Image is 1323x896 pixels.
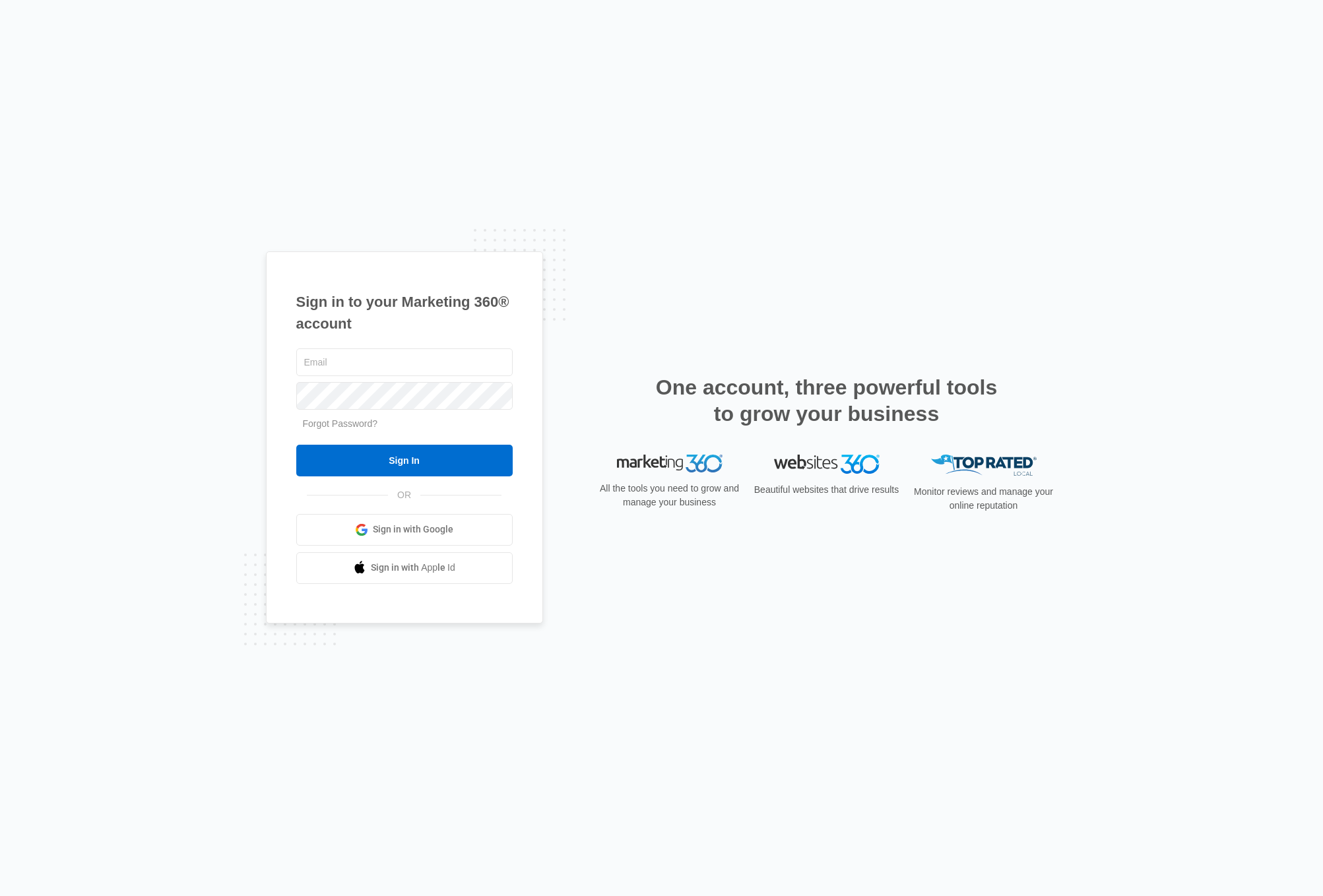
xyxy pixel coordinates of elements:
img: Marketing 360 [617,455,723,473]
a: Forgot Password? [303,418,378,429]
h1: Sign in to your Marketing 360® account [296,291,513,335]
span: Sign in with Google [373,523,453,536]
span: Sign in with Apple Id [371,561,455,575]
input: Email [296,348,513,376]
span: OR [388,488,420,502]
a: Sign in with Apple Id [296,552,513,584]
a: Sign in with Google [296,514,513,546]
img: Websites 360 [774,455,880,474]
h2: One account, three powerful tools to grow your business [652,374,1002,427]
img: Top Rated Local [931,455,1037,476]
p: All the tools you need to grow and manage your business [596,482,744,509]
input: Sign In [296,445,513,476]
p: Monitor reviews and manage your online reputation [910,485,1058,513]
p: Beautiful websites that drive results [753,483,901,497]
